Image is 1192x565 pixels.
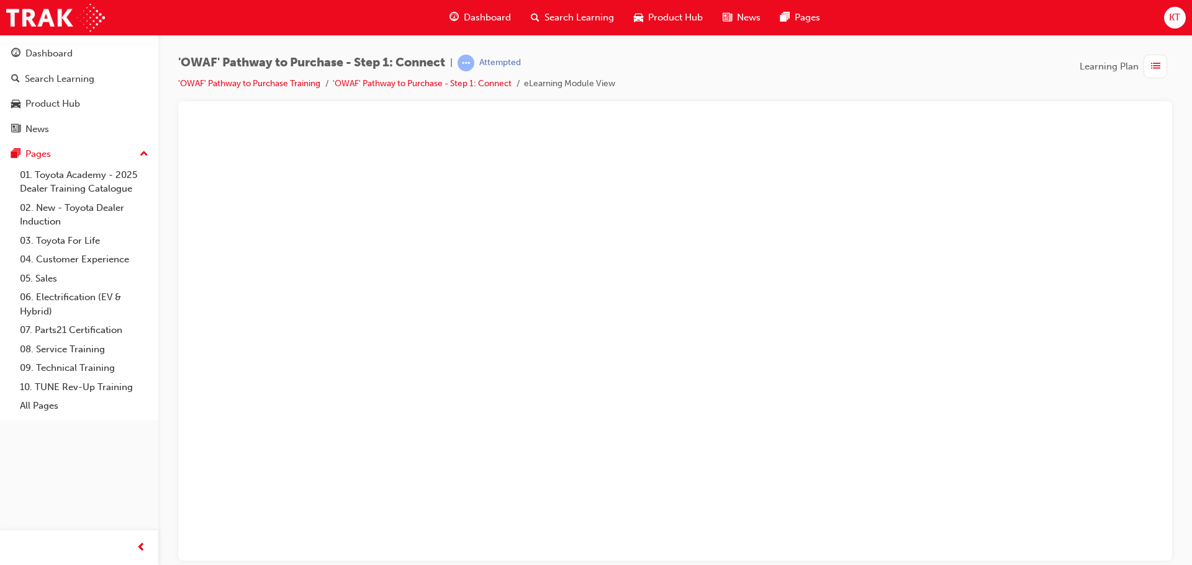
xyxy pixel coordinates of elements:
div: Search Learning [25,72,94,86]
button: Learning Plan [1080,55,1172,78]
span: up-icon [140,146,148,162]
li: eLearning Module View [524,77,615,91]
span: car-icon [634,10,643,25]
a: 06. Electrification (EV & Hybrid) [15,288,153,321]
span: | [450,56,453,70]
span: search-icon [531,10,540,25]
a: news-iconNews [713,5,770,30]
a: 04. Customer Experience [15,250,153,269]
a: car-iconProduct Hub [624,5,713,30]
button: DashboardSearch LearningProduct HubNews [5,40,153,143]
div: Attempted [479,57,521,69]
a: guage-iconDashboard [440,5,521,30]
a: 01. Toyota Academy - 2025 Dealer Training Catalogue [15,166,153,198]
a: 02. New - Toyota Dealer Induction [15,198,153,231]
span: Dashboard [464,11,511,25]
span: pages-icon [780,10,790,25]
a: pages-iconPages [770,5,830,30]
a: Dashboard [5,42,153,65]
span: Product Hub [648,11,703,25]
a: search-iconSearch Learning [521,5,624,30]
a: All Pages [15,396,153,416]
div: Dashboard [25,47,73,61]
a: 07. Parts21 Certification [15,321,153,340]
button: Pages [5,143,153,166]
a: 'OWAF' Pathway to Purchase - Step 1: Connect [333,78,512,89]
span: Search Learning [544,11,614,25]
span: Pages [795,11,820,25]
a: 03. Toyota For Life [15,231,153,251]
span: prev-icon [137,540,146,556]
a: News [5,118,153,141]
span: KT [1169,11,1180,25]
span: learningRecordVerb_ATTEMPT-icon [458,55,474,71]
span: list-icon [1151,59,1160,74]
div: News [25,122,49,136]
button: KT [1164,7,1186,29]
span: news-icon [11,124,20,135]
span: pages-icon [11,149,20,160]
a: Search Learning [5,68,153,91]
a: 09. Technical Training [15,358,153,378]
span: car-icon [11,99,20,110]
span: search-icon [11,74,20,85]
a: 'OWAF' Pathway to Purchase Training [178,78,320,89]
div: Pages [25,147,51,161]
span: news-icon [723,10,732,25]
a: 10. TUNE Rev-Up Training [15,378,153,397]
div: Product Hub [25,97,80,111]
a: Product Hub [5,92,153,115]
a: 05. Sales [15,269,153,288]
img: Trak [6,4,105,32]
span: guage-icon [449,10,459,25]
span: 'OWAF' Pathway to Purchase - Step 1: Connect [178,56,445,70]
span: Learning Plan [1080,60,1139,74]
a: 08. Service Training [15,340,153,359]
span: News [737,11,761,25]
span: guage-icon [11,48,20,60]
